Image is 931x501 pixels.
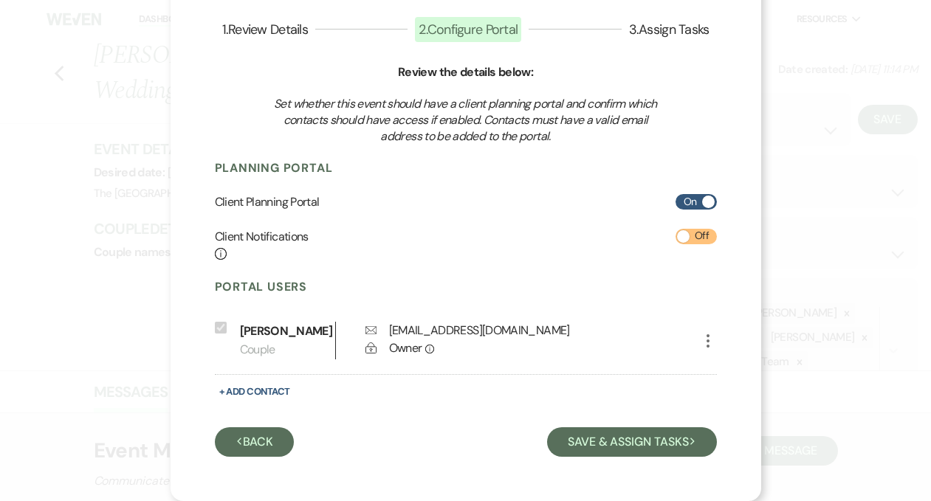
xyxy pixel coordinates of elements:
[547,427,716,457] button: Save & Assign Tasks
[265,96,667,145] h3: Set whether this event should have a client planning portal and confirm which contacts should hav...
[408,23,529,36] button: 2.Configure Portal
[215,64,717,80] h6: Review the details below:
[215,382,295,401] button: + Add Contact
[622,23,717,36] button: 3.Assign Tasks
[215,279,717,295] h4: Portal Users
[695,227,709,245] span: Off
[389,322,570,339] div: [EMAIL_ADDRESS][DOMAIN_NAME]
[215,427,295,457] button: Back
[215,229,309,262] h6: Client Notifications
[415,17,521,42] span: 2 . Configure Portal
[389,339,721,357] div: Owner
[215,194,320,210] h6: Client Planning Portal
[215,23,315,36] button: 1.Review Details
[222,21,308,38] span: 1 . Review Details
[629,21,710,38] span: 3 . Assign Tasks
[215,160,717,176] h4: Planning Portal
[684,193,697,211] span: On
[240,340,335,359] p: Couple
[240,322,328,341] p: [PERSON_NAME]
